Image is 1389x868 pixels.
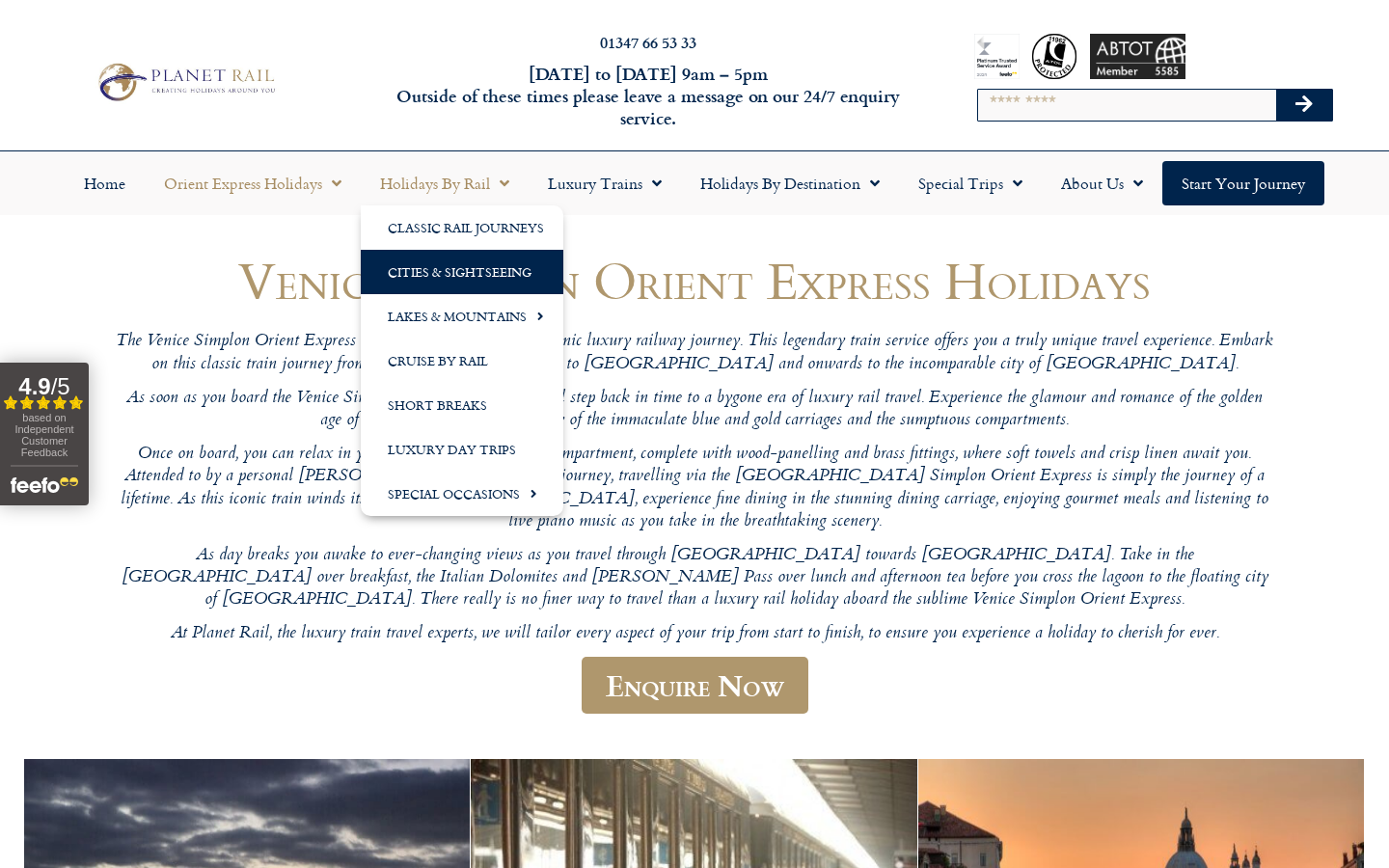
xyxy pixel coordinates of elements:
[582,657,808,714] a: Enquire Now
[361,161,529,205] a: Holidays by Rail
[361,205,563,250] a: Classic Rail Journeys
[91,59,281,105] img: Planet Rail Train Holidays Logo
[681,161,899,205] a: Holidays by Destination
[600,31,696,53] a: 01347 66 53 33
[361,250,563,294] a: Cities & Sightseeing
[529,161,681,205] a: Luxury Trains
[116,545,1273,612] p: As day breaks you awake to ever-changing views as you travel through [GEOGRAPHIC_DATA] towards [G...
[116,444,1273,533] p: Once on board, you can relax in your beautiful 1920s private compartment, complete with wood-pane...
[145,161,361,205] a: Orient Express Holidays
[361,294,563,339] a: Lakes & Mountains
[361,205,563,516] ul: Holidays by Rail
[361,427,563,472] a: Luxury Day Trips
[116,623,1273,645] p: At Planet Rail, the luxury train travel experts, we will tailor every aspect of your trip from st...
[361,383,563,427] a: Short Breaks
[116,331,1273,376] p: The Venice Simplon Orient Express is possibly the world’s most iconic luxury railway journey. Thi...
[10,161,1379,205] nav: Menu
[361,339,563,383] a: Cruise by Rail
[375,63,921,130] h6: [DATE] to [DATE] 9am – 5pm Outside of these times please leave a message on our 24/7 enquiry serv...
[116,252,1273,309] h1: Venice Simplon Orient Express Holidays
[1276,90,1332,121] button: Search
[1042,161,1162,205] a: About Us
[361,472,563,516] a: Special Occasions
[1162,161,1324,205] a: Start your Journey
[116,388,1273,433] p: As soon as you board the Venice Simplon Orient Express you will step back in time to a bygone era...
[65,161,145,205] a: Home
[899,161,1042,205] a: Special Trips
